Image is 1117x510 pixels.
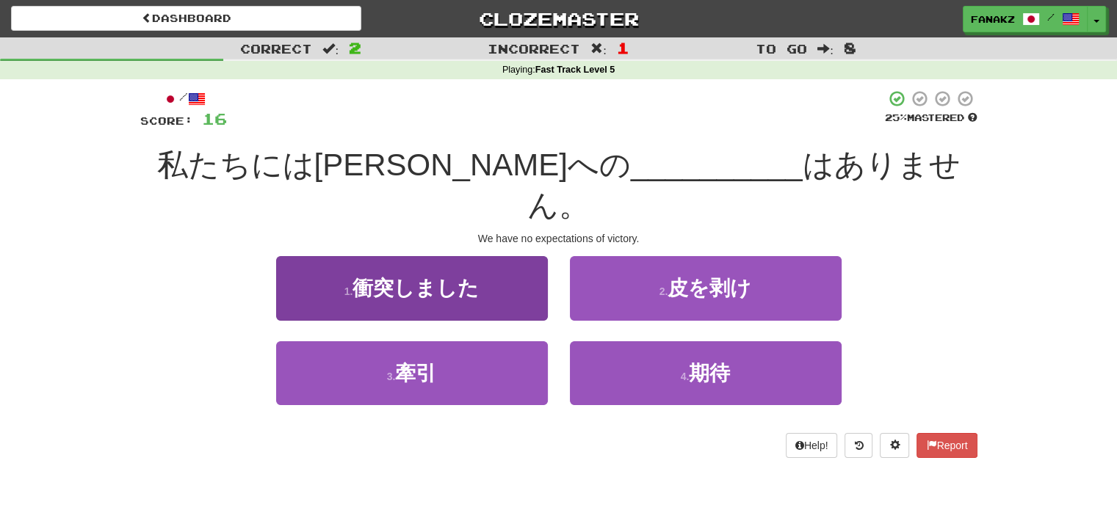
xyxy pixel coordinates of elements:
span: __________ [631,147,803,182]
span: 25 % [885,112,907,123]
small: 1 . [344,285,353,297]
a: Clozemaster [383,6,734,32]
small: 4 . [681,371,690,382]
a: Dashboard [11,6,361,31]
small: 3 . [387,371,396,382]
span: : [817,43,834,55]
button: Round history (alt+y) [845,433,872,458]
span: / [1047,12,1055,22]
span: 牽引 [395,362,436,385]
span: : [590,43,607,55]
span: 16 [202,109,227,128]
span: Correct [240,41,312,56]
div: / [140,90,227,108]
button: 1.衝突しました [276,256,548,320]
span: はありません。 [527,147,961,222]
button: 4.期待 [570,341,842,405]
span: Score: [140,114,193,127]
a: fanakz / [963,6,1088,32]
span: 皮を剥け [668,277,751,299]
button: 3.牽引 [276,341,548,405]
span: 2 [349,39,361,57]
span: 期待 [689,362,730,385]
span: 私たちには[PERSON_NAME]への [156,147,630,182]
span: : [322,43,339,55]
button: Report [917,433,977,458]
div: Mastered [885,112,977,125]
strong: Fast Track Level 5 [535,65,615,75]
div: We have no expectations of victory. [140,231,977,246]
span: To go [756,41,807,56]
span: Incorrect [488,41,580,56]
button: Help! [786,433,838,458]
span: 8 [844,39,856,57]
span: 1 [617,39,629,57]
span: fanakz [971,12,1015,26]
small: 2 . [659,285,668,297]
span: 衝突しました [353,277,479,299]
button: 2.皮を剥け [570,256,842,320]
